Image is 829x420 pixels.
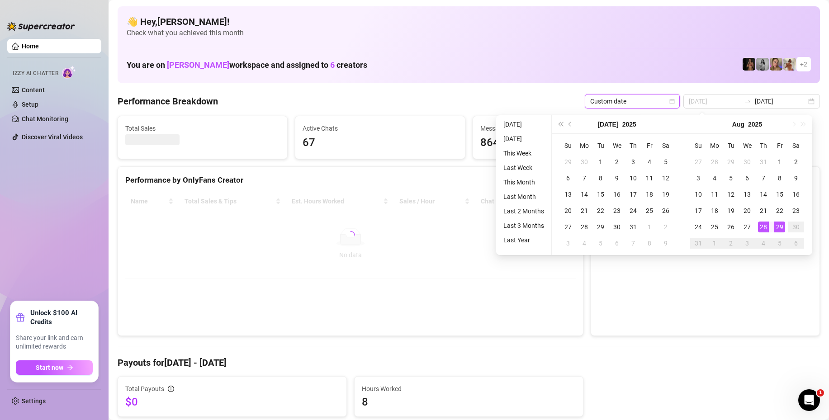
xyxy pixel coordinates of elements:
div: 23 [791,205,801,216]
td: 2025-08-05 [723,170,739,186]
div: 19 [660,189,671,200]
div: 27 [742,222,753,232]
span: Total Payouts [125,384,164,394]
div: 13 [742,189,753,200]
td: 2025-08-04 [576,235,592,251]
td: 2025-08-07 [755,170,772,186]
div: 3 [693,173,704,184]
div: 28 [758,222,769,232]
th: Th [755,137,772,154]
td: 2025-08-01 [641,219,658,235]
td: 2025-07-06 [560,170,576,186]
input: End date [755,96,806,106]
a: Content [22,86,45,94]
td: 2025-08-02 [788,154,804,170]
td: 2025-08-03 [690,170,706,186]
td: 2025-08-11 [706,186,723,203]
th: Th [625,137,641,154]
td: 2025-08-22 [772,203,788,219]
li: [DATE] [500,133,548,144]
span: $0 [125,395,339,409]
td: 2025-08-27 [739,219,755,235]
span: 864 [480,134,635,151]
span: gift [16,313,25,322]
div: 25 [709,222,720,232]
div: 9 [611,173,622,184]
td: 2025-07-27 [690,154,706,170]
th: Sa [658,137,674,154]
td: 2025-08-16 [788,186,804,203]
span: Custom date [590,94,674,108]
div: 8 [774,173,785,184]
td: 2025-09-05 [772,235,788,251]
span: Share your link and earn unlimited rewards [16,334,93,351]
td: 2025-07-02 [609,154,625,170]
span: Messages Sent [480,123,635,133]
button: Choose a month [597,115,618,133]
span: Check what you achieved this month [127,28,811,38]
span: loading [345,230,356,241]
td: 2025-08-15 [772,186,788,203]
div: 18 [644,189,655,200]
div: 30 [579,156,590,167]
div: 11 [709,189,720,200]
div: 2 [791,156,801,167]
div: 15 [595,189,606,200]
th: Su [560,137,576,154]
td: 2025-08-21 [755,203,772,219]
div: 6 [611,238,622,249]
li: This Month [500,177,548,188]
div: 22 [595,205,606,216]
img: the_bohema [743,58,755,71]
div: 24 [628,205,639,216]
div: 1 [644,222,655,232]
td: 2025-08-06 [739,170,755,186]
li: This Week [500,148,548,159]
div: 8 [644,238,655,249]
div: 4 [644,156,655,167]
td: 2025-08-10 [690,186,706,203]
span: info-circle [168,386,174,392]
button: Choose a year [622,115,636,133]
td: 2025-07-21 [576,203,592,219]
div: 25 [644,205,655,216]
button: Choose a year [748,115,762,133]
td: 2025-07-16 [609,186,625,203]
td: 2025-07-29 [592,219,609,235]
td: 2025-08-31 [690,235,706,251]
td: 2025-07-18 [641,186,658,203]
span: Start now [36,364,63,371]
div: 10 [628,173,639,184]
td: 2025-08-20 [739,203,755,219]
div: 17 [693,205,704,216]
div: 14 [579,189,590,200]
td: 2025-07-15 [592,186,609,203]
div: 29 [725,156,736,167]
td: 2025-08-18 [706,203,723,219]
div: 30 [611,222,622,232]
td: 2025-07-09 [609,170,625,186]
button: Choose a month [732,115,744,133]
span: 1 [817,389,824,396]
div: 5 [595,238,606,249]
td: 2025-06-30 [576,154,592,170]
div: 20 [742,205,753,216]
th: We [609,137,625,154]
a: Home [22,42,39,50]
h1: You are on workspace and assigned to creators [127,60,367,70]
li: Last 3 Months [500,220,548,231]
td: 2025-07-14 [576,186,592,203]
td: 2025-07-23 [609,203,625,219]
td: 2025-07-10 [625,170,641,186]
div: 5 [660,156,671,167]
td: 2025-09-01 [706,235,723,251]
td: 2025-08-23 [788,203,804,219]
td: 2025-07-27 [560,219,576,235]
td: 2025-07-04 [641,154,658,170]
div: 27 [693,156,704,167]
div: 4 [579,238,590,249]
div: 9 [791,173,801,184]
td: 2025-08-06 [609,235,625,251]
div: 9 [660,238,671,249]
div: 7 [758,173,769,184]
